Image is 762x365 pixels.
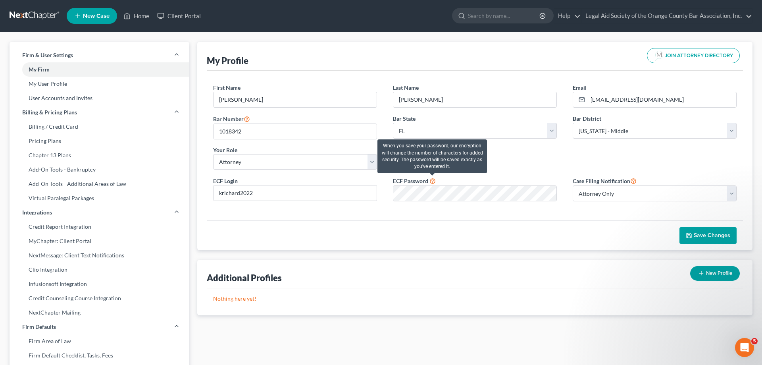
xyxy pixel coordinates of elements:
[679,227,737,244] button: Save Changes
[10,248,189,263] a: NextMessage: Client Text Notifications
[207,55,248,66] div: My Profile
[10,320,189,334] a: Firm Defaults
[573,176,637,185] label: Case Filing Notification
[22,209,52,216] span: Integrations
[10,348,189,363] a: Firm Default Checklist, Tasks, Fees
[83,13,110,19] span: New Case
[393,177,428,185] label: ECF Password
[214,185,377,201] input: Enter ecf login...
[10,277,189,291] a: Infusionsoft Integration
[10,77,189,91] a: My User Profile
[735,338,754,357] iframe: Intercom live chat
[468,8,541,23] input: Search by name...
[10,220,189,234] a: Credit Report Integration
[10,263,189,277] a: Clio Integration
[10,291,189,305] a: Credit Counseling Course Integration
[214,124,377,139] input: #
[213,295,737,303] p: Nothing here yet!
[690,266,740,281] button: New Profile
[207,272,282,284] div: Additional Profiles
[10,148,189,162] a: Chapter 13 Plans
[213,114,250,124] label: Bar Number
[10,191,189,205] a: Virtual Paralegal Packages
[654,50,665,61] img: modern-attorney-logo-488310dd42d0e56951fffe13e3ed90e038bc441dd813d23dff0c9337a977f38e.png
[153,9,205,23] a: Client Portal
[10,62,189,77] a: My Firm
[119,9,153,23] a: Home
[10,205,189,220] a: Integrations
[213,177,238,185] label: ECF Login
[694,232,730,239] span: Save Changes
[10,162,189,177] a: Add-On Tools - Bankruptcy
[393,92,556,107] input: Enter last name...
[214,92,377,107] input: Enter first name...
[581,9,752,23] a: Legal Aid Society of the Orange County Bar Association, Inc.
[377,139,487,173] div: When you save your password, our encryption will change the number of characters for added securi...
[22,51,73,59] span: Firm & User Settings
[647,48,740,63] button: JOIN ATTORNEY DIRECTORY
[751,338,758,344] span: 5
[10,134,189,148] a: Pricing Plans
[10,120,189,134] a: Billing / Credit Card
[10,91,189,105] a: User Accounts and Invites
[213,84,241,91] span: First Name
[22,108,77,116] span: Billing & Pricing Plans
[10,334,189,348] a: Firm Area of Law
[10,177,189,191] a: Add-On Tools - Additional Areas of Law
[213,147,237,153] span: Your Role
[665,53,733,58] span: JOIN ATTORNEY DIRECTORY
[573,114,601,123] label: Bar District
[393,84,419,91] span: Last Name
[393,114,416,123] label: Bar State
[10,105,189,120] a: Billing & Pricing Plans
[10,234,189,248] a: MyChapter: Client Portal
[10,48,189,62] a: Firm & User Settings
[10,305,189,320] a: NextChapter Mailing
[554,9,581,23] a: Help
[573,84,587,91] span: Email
[588,92,736,107] input: Enter email...
[22,323,56,331] span: Firm Defaults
